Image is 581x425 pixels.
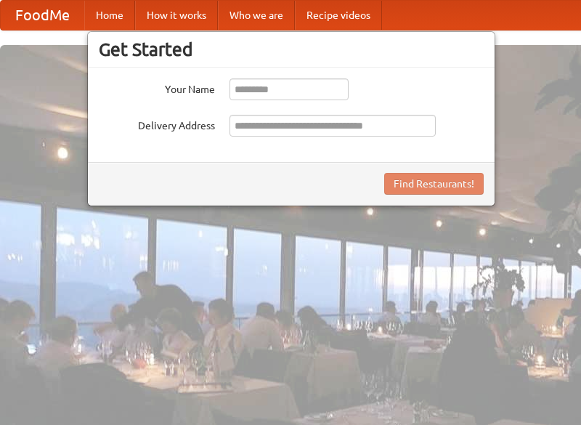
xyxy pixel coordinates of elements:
a: Home [84,1,135,30]
button: Find Restaurants! [384,173,484,195]
label: Delivery Address [99,115,215,133]
h3: Get Started [99,39,484,60]
a: How it works [135,1,218,30]
a: Who we are [218,1,295,30]
a: FoodMe [1,1,84,30]
label: Your Name [99,78,215,97]
a: Recipe videos [295,1,382,30]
